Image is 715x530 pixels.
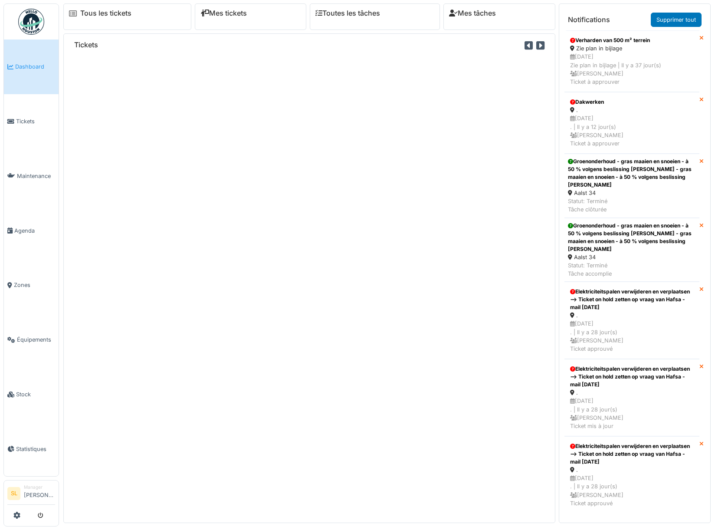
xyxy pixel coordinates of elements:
a: Dashboard [4,40,59,94]
div: Aalst 34 [568,189,696,197]
a: Agenda [4,203,59,258]
div: . [570,311,694,319]
a: Toutes les tâches [315,9,380,17]
div: Groenonderhoud - gras maaien en snoeien - à 50 % volgens beslissing [PERSON_NAME] - gras maaien e... [568,222,696,253]
div: Groenonderhoud - gras maaien en snoeien - à 50 % volgens beslissing [PERSON_NAME] - gras maaien e... [568,158,696,189]
div: Elektriciteitspalen verwijderen en verplaatsen --> Ticket on hold zetten op vraag van Hafsa - mai... [570,442,694,466]
h6: Notifications [568,16,610,24]
a: Équipements [4,313,59,367]
span: Équipements [17,336,55,344]
a: SL Manager[PERSON_NAME] [7,484,55,505]
span: Stock [16,390,55,398]
div: Manager [24,484,55,490]
a: Elektriciteitspalen verwijderen en verplaatsen --> Ticket on hold zetten op vraag van Hafsa - mai... [564,282,699,359]
a: Supprimer tout [651,13,702,27]
span: Tickets [16,117,55,125]
a: Verharden van 500 m² terrein Zie plan in bijlage [DATE]Zie plan in bijlage | Il y a 37 jour(s) [P... [564,30,699,92]
div: Dakwerken [570,98,694,106]
div: [DATE] . | Il y a 28 jour(s) [PERSON_NAME] Ticket mis à jour [570,397,694,430]
li: [PERSON_NAME] [24,484,55,503]
a: Tickets [4,94,59,149]
div: Zie plan in bijlage [570,44,694,53]
span: Maintenance [17,172,55,180]
a: Tous les tickets [80,9,131,17]
div: Elektriciteitspalen verwijderen en verplaatsen --> Ticket on hold zetten op vraag van Hafsa - mai... [570,288,694,311]
a: Mes tâches [449,9,496,17]
div: [DATE] Zie plan in bijlage | Il y a 37 jour(s) [PERSON_NAME] Ticket à approuver [570,53,694,86]
div: [DATE] . | Il y a 28 jour(s) [PERSON_NAME] Ticket approuvé [570,474,694,507]
div: [DATE] . | Il y a 28 jour(s) [PERSON_NAME] Ticket approuvé [570,319,694,353]
a: Groenonderhoud - gras maaien en snoeien - à 50 % volgens beslissing [PERSON_NAME] - gras maaien e... [564,218,699,282]
a: Dakwerken . [DATE]. | Il y a 12 jour(s) [PERSON_NAME]Ticket à approuver [564,92,699,154]
a: Groenonderhoud - gras maaien en snoeien - à 50 % volgens beslissing [PERSON_NAME] - gras maaien e... [564,154,699,218]
span: Agenda [14,227,55,235]
div: Verharden van 500 m² terrein [570,36,694,44]
span: Zones [14,281,55,289]
div: . [570,106,694,114]
a: Maintenance [4,149,59,204]
li: SL [7,487,20,500]
a: Elektriciteitspalen verwijderen en verplaatsen --> Ticket on hold zetten op vraag van Hafsa - mai... [564,436,699,514]
div: Aalst 34 [568,253,696,261]
div: . [570,388,694,397]
div: Elektriciteitspalen verwijderen en verplaatsen --> Ticket on hold zetten op vraag van Hafsa - mai... [570,365,694,388]
div: Statut: Terminé Tâche accomplie [568,261,696,278]
a: Zones [4,258,59,313]
a: Statistiques [4,421,59,476]
span: Statistiques [16,445,55,453]
div: . [570,466,694,474]
img: Badge_color-CXgf-gQk.svg [18,9,44,35]
div: Statut: Terminé Tâche clôturée [568,197,696,214]
h6: Tickets [74,41,98,49]
a: Mes tickets [200,9,247,17]
a: Elektriciteitspalen verwijderen en verplaatsen --> Ticket on hold zetten op vraag van Hafsa - mai... [564,359,699,436]
div: [DATE] . | Il y a 12 jour(s) [PERSON_NAME] Ticket à approuver [570,114,694,148]
a: Stock [4,367,59,422]
span: Dashboard [15,63,55,71]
